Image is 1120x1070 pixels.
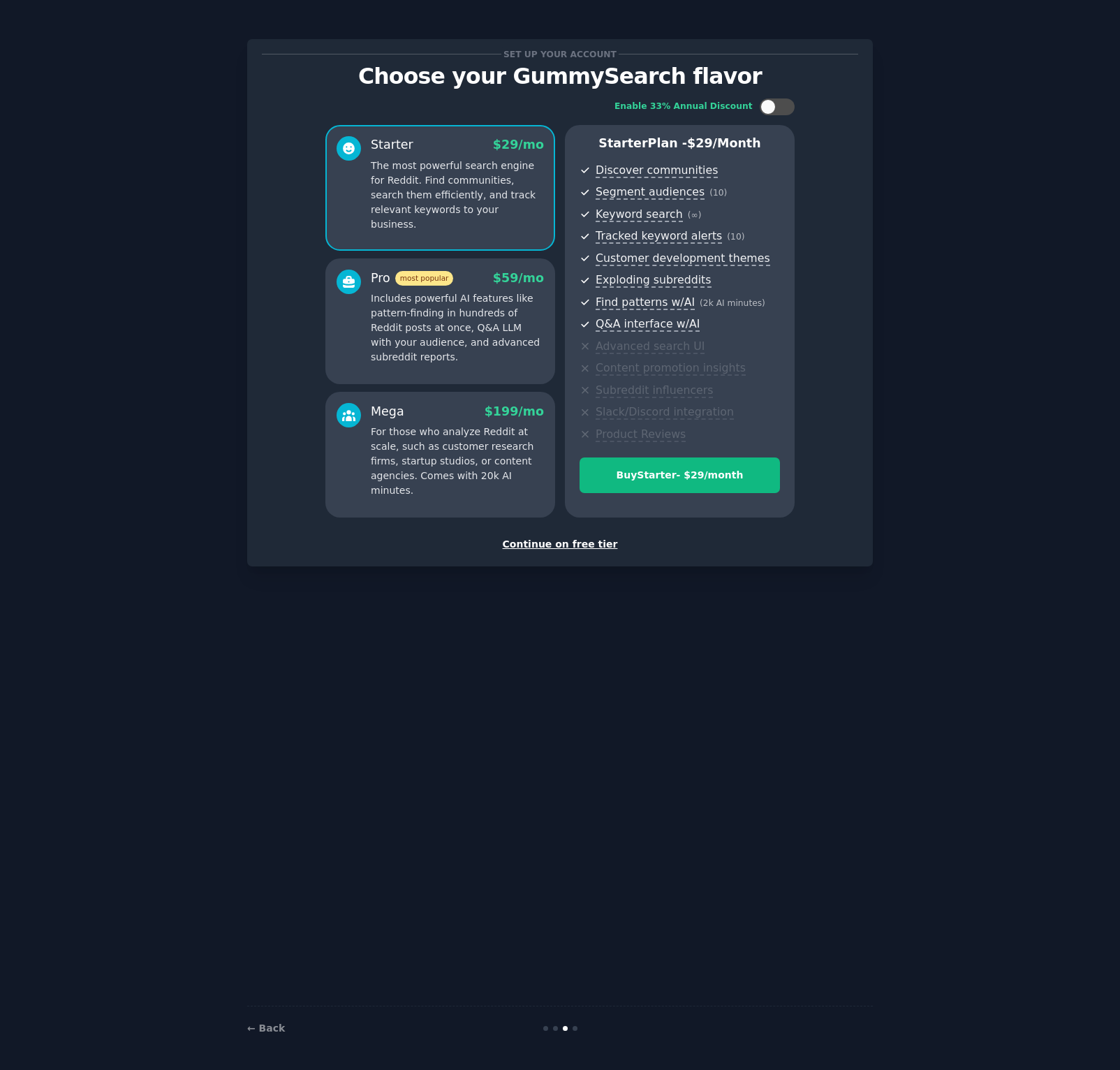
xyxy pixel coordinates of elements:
span: Tracked keyword alerts [596,229,722,244]
span: $ 199 /mo [485,404,544,418]
button: BuyStarter- $29/month [580,457,780,493]
span: Product Reviews [596,427,686,442]
span: Customer development themes [596,251,770,266]
span: $ 59 /mo [493,271,544,285]
span: ( 2k AI minutes ) [700,298,765,308]
span: Segment audiences [596,185,705,200]
span: Content promotion insights [596,361,746,376]
p: Includes powerful AI features like pattern-finding in hundreds of Reddit posts at once, Q&A LLM w... [371,291,544,365]
span: $ 29 /mo [493,138,544,152]
span: Keyword search [596,207,683,222]
span: ( 10 ) [727,232,744,242]
span: most popular [395,271,454,286]
div: Buy Starter - $ 29 /month [580,468,779,483]
span: Advanced search UI [596,339,705,354]
div: Pro [371,270,453,287]
a: ← Back [247,1023,285,1034]
span: Set up your account [501,47,619,61]
span: Q&A interface w/AI [596,317,700,332]
p: Choose your GummySearch flavor [262,64,858,89]
span: ( ∞ ) [688,210,702,220]
p: For those who analyze Reddit at scale, such as customer research firms, startup studios, or conte... [371,425,544,498]
p: Starter Plan - [580,135,780,152]
div: Mega [371,403,404,420]
span: Slack/Discord integration [596,405,734,420]
div: Starter [371,136,413,154]
span: Subreddit influencers [596,383,713,398]
p: The most powerful search engine for Reddit. Find communities, search them efficiently, and track ... [371,159,544,232]
span: Find patterns w/AI [596,295,695,310]
span: $ 29 /month [687,136,761,150]
div: Continue on free tier [262,537,858,552]
span: Exploding subreddits [596,273,711,288]
span: ( 10 ) [709,188,727,198]
span: Discover communities [596,163,718,178]
div: Enable 33% Annual Discount [614,101,753,113]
